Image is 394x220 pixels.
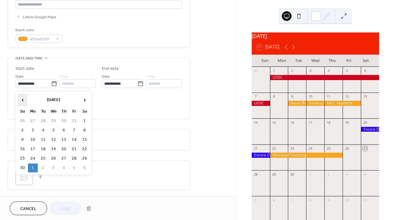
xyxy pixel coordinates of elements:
td: 24 [28,154,38,163]
div: 31 [254,69,258,73]
td: 22 [80,145,89,154]
td: 2 [38,164,48,172]
div: 10 [308,94,313,99]
div: ; [16,168,33,185]
div: 3 [308,69,313,73]
th: Fr [69,107,79,116]
div: 9 [326,198,331,202]
div: 5 [344,69,349,73]
div: 20 [363,120,367,125]
div: 25 [326,146,331,151]
div: 19 [344,120,349,125]
td: 1 [80,117,89,125]
span: Date [102,73,110,80]
td: 12 [49,135,58,144]
div: USDC [252,101,270,106]
div: Wed [307,55,324,67]
div: 11 [363,198,367,202]
div: 16 [290,120,294,125]
td: 4 [59,164,69,172]
td: 11 [38,135,48,144]
td: 9 [18,135,27,144]
td: 13 [59,135,69,144]
div: 4 [326,69,331,73]
div: 27 [363,146,367,151]
td: 10 [28,135,38,144]
div: 10 [344,198,349,202]
td: 29 [80,154,89,163]
div: 13 [363,94,367,99]
div: 2 [290,69,294,73]
div: 2 [326,172,331,177]
span: Date [16,73,24,80]
td: 31 [69,117,79,125]
div: 22 [272,146,276,151]
td: 19 [49,145,58,154]
th: Sa [80,107,89,116]
div: 14 [254,120,258,125]
div: 12 [344,94,349,99]
td: 3 [49,164,58,172]
td: 30 [59,117,69,125]
div: NDC, Nashville [324,101,361,106]
div: 6 [363,69,367,73]
td: 6 [59,126,69,135]
div: Sat [358,55,374,67]
th: Tu [38,107,48,116]
button: Cancel [10,201,47,215]
div: 30 [290,172,294,177]
div: Encore Open [361,127,379,132]
div: [DATE] [252,32,379,40]
td: 1 [28,164,38,172]
div: 6 [272,198,276,202]
td: 3 [28,126,38,135]
td: 17 [28,145,38,154]
div: 11 [326,94,331,99]
td: 21 [69,145,79,154]
span: Link to Google Maps [23,14,56,20]
div: 29 [272,172,276,177]
td: 4 [38,126,48,135]
div: 28 [254,172,258,177]
div: Bayou Ballroom [288,101,306,106]
td: 23 [18,154,27,163]
th: Th [59,107,69,116]
div: End date [102,66,119,72]
div: 8 [308,198,313,202]
span: ‹ [18,94,27,106]
th: [DATE] [28,93,79,107]
div: 3 [344,172,349,177]
div: USDC [270,75,379,80]
div: Mon [273,55,290,67]
td: 28 [38,117,48,125]
td: 6 [80,164,89,172]
div: 9 [290,94,294,99]
div: Tue [290,55,307,67]
div: 17 [308,120,313,125]
td: 20 [59,145,69,154]
span: Date and time [16,55,43,62]
span: Time [60,73,68,80]
div: Event color [16,27,61,33]
td: 16 [18,145,27,154]
td: 2 [18,126,27,135]
div: 4 [363,172,367,177]
div: 21 [254,146,258,151]
td: 28 [69,154,79,163]
div: 7 [254,94,258,99]
td: 26 [49,154,58,163]
div: Sun [257,55,273,67]
td: 27 [59,154,69,163]
td: 14 [69,135,79,144]
div: Dynasty Dance Clubs [306,101,324,106]
div: Fri [340,55,357,67]
td: 26 [18,117,27,125]
div: Start date [16,66,34,72]
td: 27 [28,117,38,125]
div: 7 [290,198,294,202]
div: Encore Open [252,153,270,158]
td: 30 [18,164,27,172]
td: 5 [49,126,58,135]
th: Mo [28,107,38,116]
span: › [80,94,89,106]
